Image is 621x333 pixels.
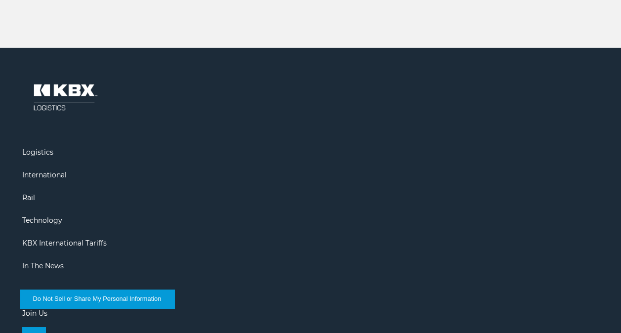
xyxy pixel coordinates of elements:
a: KBX International Tariffs [22,239,107,248]
a: In The News [22,261,64,270]
a: Technology [22,216,62,225]
img: kbx logo [22,73,106,122]
a: Logistics [22,148,53,157]
a: Join Us [22,309,47,318]
a: Rail [22,193,35,202]
a: International [22,170,67,179]
button: Do Not Sell or Share My Personal Information [20,290,174,308]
